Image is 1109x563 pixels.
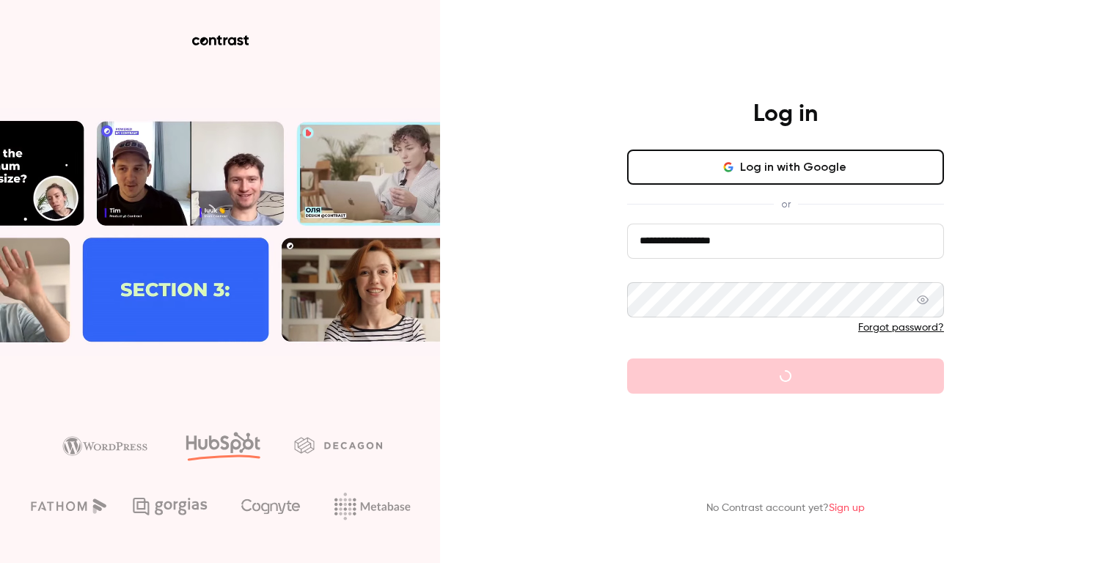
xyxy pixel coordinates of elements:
[706,501,865,516] p: No Contrast account yet?
[753,100,818,129] h4: Log in
[774,196,798,212] span: or
[627,150,944,185] button: Log in with Google
[294,437,382,453] img: decagon
[829,503,865,513] a: Sign up
[858,323,944,333] a: Forgot password?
